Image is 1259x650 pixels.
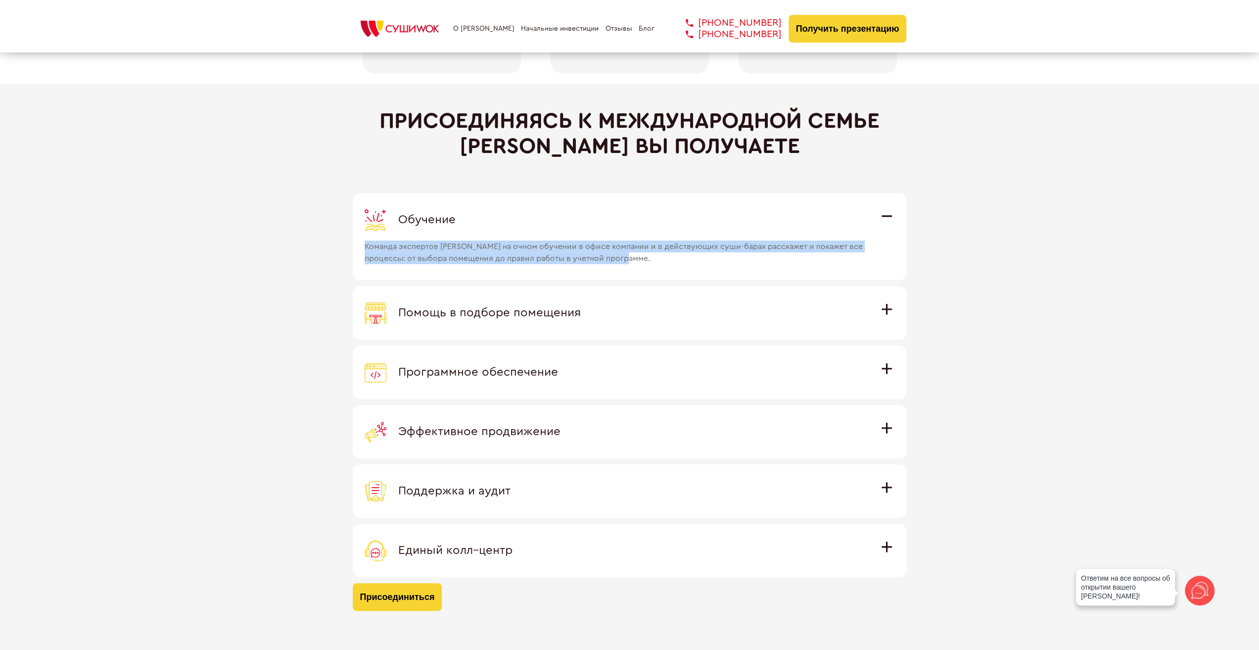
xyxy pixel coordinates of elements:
a: [PHONE_NUMBER] [671,17,782,29]
h2: Присоединяясь к международной семье [PERSON_NAME] вы получаете [353,108,907,158]
a: [PHONE_NUMBER] [671,29,782,40]
a: Блог [639,25,654,33]
span: Поддержка и аудит [398,485,511,497]
img: СУШИWOK [353,18,447,40]
span: Помощь в подборе помещения [398,307,581,319]
button: Присоединиться [353,583,442,611]
div: Ответим на все вопросы об открытии вашего [PERSON_NAME]! [1076,569,1175,605]
button: Получить презентацию [789,15,907,43]
a: Начальные инвестиции [521,25,599,33]
span: Эффективное продвижение [398,426,560,438]
span: Единый колл–центр [398,545,513,556]
a: Отзывы [606,25,632,33]
a: О [PERSON_NAME] [453,25,514,33]
span: Обучение [398,214,456,226]
span: Программное обеспечение [398,366,558,378]
span: Команда экспертов [PERSON_NAME] на очном обучении в офисе компании и в действующих суши-барах рас... [365,231,868,264]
